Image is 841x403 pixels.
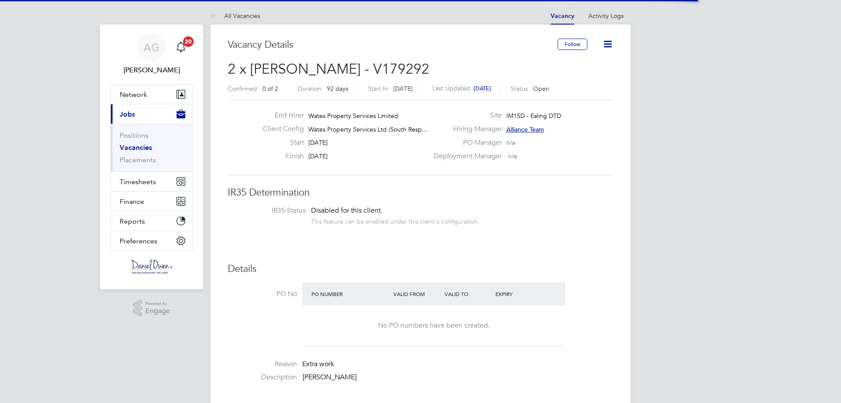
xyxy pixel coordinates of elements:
a: 20 [172,33,190,61]
a: Vacancy [551,12,574,20]
nav: Main navigation [100,25,203,289]
label: Finish [256,152,304,161]
div: Valid From [391,286,442,302]
span: [DATE] [393,85,413,93]
span: Preferences [120,237,157,245]
span: n/a [508,152,517,160]
button: Timesheets [111,172,192,191]
span: [DATE] [308,152,328,160]
h3: IR35 Determination [228,186,613,199]
a: All Vacancies [210,12,260,20]
label: IR35 Status [237,206,306,215]
div: Jobs [111,124,192,171]
label: PO No [228,289,297,299]
button: Preferences [111,231,192,250]
span: Amy Garcia [110,65,193,75]
a: Positions [120,131,148,139]
label: Reason [228,360,297,369]
span: Engage [145,307,170,315]
span: Finance [120,197,144,206]
label: Description [228,373,297,382]
button: Follow [558,39,587,50]
a: Powered byEngage [133,300,170,317]
label: Start In [368,85,388,93]
span: 0 of 2 [262,85,278,93]
label: End Hirer [256,111,304,120]
label: Hiring Manager [428,125,502,134]
a: Go to home page [110,260,193,274]
label: Confirmed [228,85,257,93]
span: Disabled for this client. [311,206,382,215]
label: Start [256,138,304,147]
span: 92 days [327,85,348,93]
div: This feature can be enabled under this client's configuration. [311,215,479,225]
div: Valid To [442,286,494,302]
span: Reports [120,217,145,225]
span: 20 [183,36,194,47]
a: Placements [120,156,156,164]
a: Vacancies [120,143,152,152]
span: AG [144,42,159,53]
span: Extra work [302,360,334,368]
div: No PO numbers have been created. [311,321,556,330]
span: IM15D - Ealing DTD [506,112,561,120]
span: Jobs [120,110,135,118]
div: Expiry [493,286,544,302]
span: [DATE] [308,139,328,146]
h3: Details [228,263,613,275]
span: Open [533,85,549,93]
button: Jobs [111,104,192,124]
label: PO Manager [428,138,502,147]
span: Timesheets [120,178,156,186]
span: Network [120,90,147,99]
span: Powered by [145,300,170,307]
label: Last Updated [432,84,470,92]
img: danielowen-logo-retina.png [130,260,173,274]
label: Deployment Manager [428,152,502,161]
button: Finance [111,192,192,211]
p: [PERSON_NAME] [303,373,613,382]
span: Wates Property Services Limited [308,112,398,120]
label: Client Config [256,125,304,134]
span: Wates Property Services Ltd (South Resp… [308,125,428,133]
span: n/a [506,139,515,146]
div: PO Number [309,286,391,302]
button: Reports [111,211,192,231]
button: Network [111,85,192,104]
span: [DATE] [474,85,491,92]
h3: Vacancy Details [228,39,558,51]
a: AG[PERSON_NAME] [110,33,193,75]
label: Site [428,111,502,120]
span: Alliance Team [506,125,544,133]
label: Duration [298,85,322,93]
label: Status [511,85,528,93]
a: Activity Logs [588,12,624,20]
span: 2 x [PERSON_NAME] - V179292 [228,61,429,78]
